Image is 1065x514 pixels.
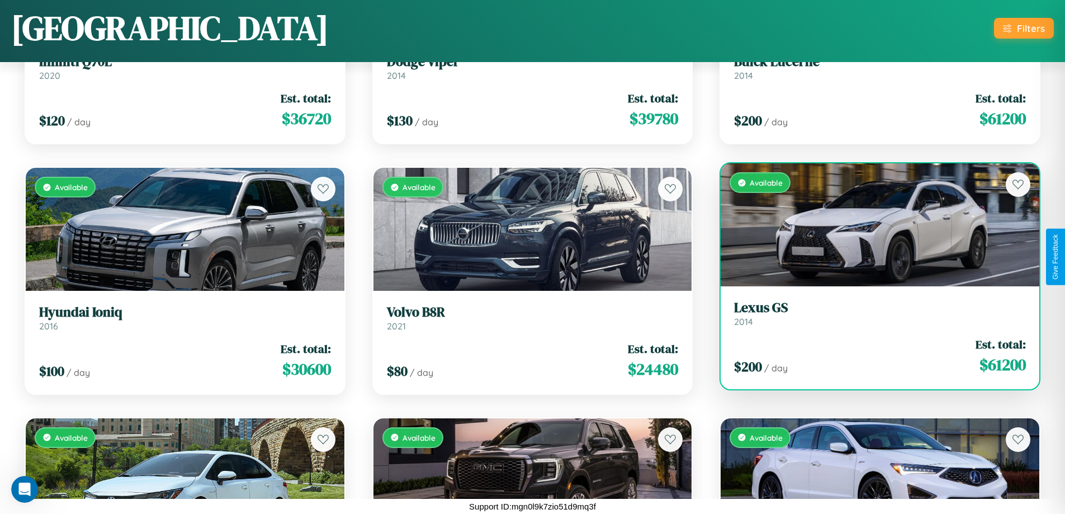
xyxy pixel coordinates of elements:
span: 2014 [734,316,753,327]
div: Filters [1017,22,1045,34]
span: / day [764,116,788,128]
span: $ 80 [387,362,408,380]
span: 2014 [734,70,753,81]
span: / day [67,367,90,378]
a: Buick Lucerne2014 [734,54,1026,81]
span: Available [750,433,783,442]
a: Lexus GS2014 [734,300,1026,327]
span: 2014 [387,70,406,81]
span: Est. total: [628,341,678,357]
div: Give Feedback [1052,234,1059,280]
a: Infiniti Q70L2020 [39,54,331,81]
h3: Dodge Viper [387,54,679,70]
span: Available [55,433,88,442]
span: / day [415,116,438,128]
h3: Hyundai Ioniq [39,304,331,320]
span: $ 36720 [282,107,331,130]
span: Available [750,178,783,187]
h3: Volvo B8R [387,304,679,320]
span: Est. total: [976,336,1026,352]
h3: Buick Lucerne [734,54,1026,70]
span: $ 100 [39,362,64,380]
span: / day [67,116,91,128]
span: $ 130 [387,111,413,130]
span: Est. total: [976,90,1026,106]
span: Est. total: [628,90,678,106]
span: $ 200 [734,111,762,130]
span: $ 200 [734,357,762,376]
span: Available [403,433,436,442]
span: $ 61200 [979,353,1026,376]
span: 2021 [387,320,406,332]
span: $ 24480 [628,358,678,380]
a: Volvo B8R2021 [387,304,679,332]
span: $ 30600 [282,358,331,380]
h3: Infiniti Q70L [39,54,331,70]
span: Available [403,182,436,192]
p: Support ID: mgn0l9k7zio51d9mq3f [469,499,596,514]
h1: [GEOGRAPHIC_DATA] [11,5,329,51]
span: $ 61200 [979,107,1026,130]
a: Dodge Viper2014 [387,54,679,81]
span: $ 120 [39,111,65,130]
span: 2016 [39,320,58,332]
span: Available [55,182,88,192]
iframe: Intercom live chat [11,476,38,503]
span: / day [764,362,788,374]
span: Est. total: [281,341,331,357]
span: 2020 [39,70,60,81]
h3: Lexus GS [734,300,1026,316]
button: Filters [994,18,1054,39]
a: Hyundai Ioniq2016 [39,304,331,332]
span: $ 39780 [629,107,678,130]
span: / day [410,367,433,378]
span: Est. total: [281,90,331,106]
